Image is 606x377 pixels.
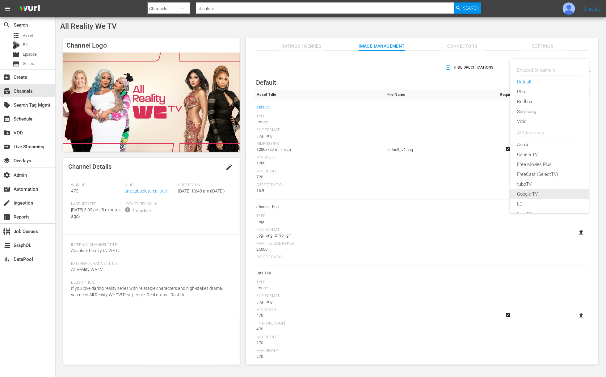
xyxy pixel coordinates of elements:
[517,209,582,219] div: Local Now
[517,189,582,199] div: Google TV
[517,159,582,169] div: Free Movies Plus
[517,169,582,179] div: FreeCast (SelectTV)
[517,65,582,75] div: Enabled Streamers
[517,199,582,209] div: LG
[517,87,582,97] div: Plex
[517,128,582,138] div: All Streamers
[517,116,582,126] div: Vizio
[517,140,582,150] div: Anoki
[517,179,582,189] div: fuboTV
[517,77,582,87] div: Default
[517,97,582,107] div: Redbox
[517,107,582,116] div: Samsung
[517,150,582,159] div: Canela TV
